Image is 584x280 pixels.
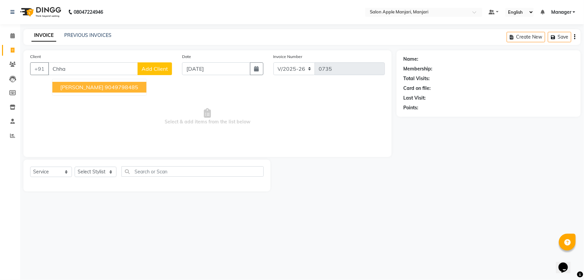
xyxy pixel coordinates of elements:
div: Points: [403,104,418,111]
button: Create New [507,32,545,42]
div: Name: [403,56,418,63]
button: Save [548,32,571,42]
span: Select & add items from the list below [30,83,385,150]
span: Manager [551,9,571,16]
span: [PERSON_NAME] [60,84,103,91]
input: Search or Scan [121,166,264,177]
input: Search by Name/Mobile/Email/Code [48,62,138,75]
div: Last Visit: [403,95,426,102]
button: +91 [30,62,49,75]
img: logo [17,3,63,21]
ngb-highlight: 9049798485 [105,84,138,91]
label: Client [30,54,41,60]
div: Membership: [403,65,432,72]
label: Date [182,54,191,60]
iframe: chat widget [556,253,577,273]
label: Invoice Number [273,54,303,60]
b: 08047224946 [74,3,103,21]
a: PREVIOUS INVOICES [64,32,111,38]
a: INVOICE [31,30,56,42]
button: Add Client [138,62,172,75]
div: Total Visits: [403,75,430,82]
div: Card on file: [403,85,431,92]
span: Add Client [142,65,168,72]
